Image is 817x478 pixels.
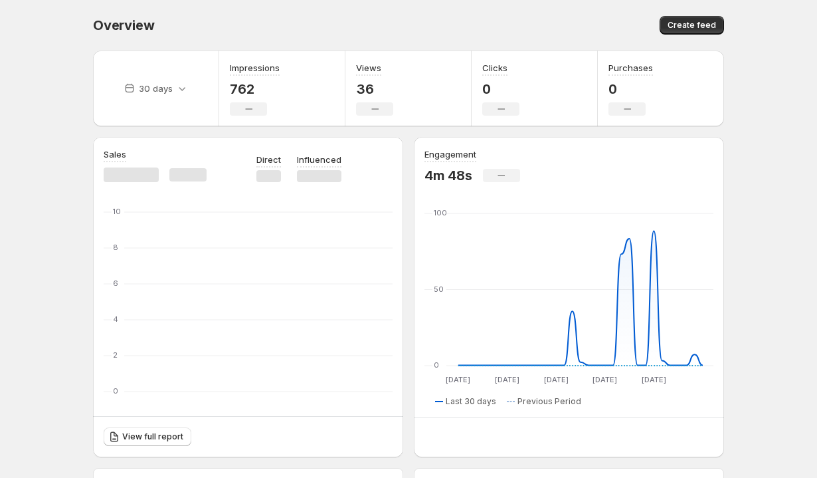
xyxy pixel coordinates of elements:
text: [DATE] [592,375,617,384]
text: 4 [113,314,118,324]
h3: Sales [104,148,126,161]
span: Create feed [668,20,716,31]
p: Direct [256,153,281,166]
text: [DATE] [642,375,666,384]
h3: Views [356,61,381,74]
a: View full report [104,427,191,446]
span: Overview [93,17,154,33]
h3: Purchases [608,61,653,74]
text: [DATE] [544,375,569,384]
text: 0 [113,386,118,396]
text: [DATE] [495,375,519,384]
p: 4m 48s [424,168,472,183]
text: 100 [434,208,447,217]
p: 762 [230,81,280,97]
p: Influenced [297,153,341,166]
h3: Engagement [424,148,476,161]
span: Last 30 days [446,396,496,407]
span: Previous Period [517,396,581,407]
text: 0 [434,360,439,370]
p: 30 days [139,82,173,95]
text: 6 [113,279,118,288]
text: [DATE] [446,375,470,384]
span: View full report [122,431,183,442]
text: 8 [113,243,118,252]
text: 50 [434,285,444,294]
text: 10 [113,207,121,216]
p: 36 [356,81,393,97]
h3: Clicks [482,61,507,74]
button: Create feed [660,16,724,35]
p: 0 [608,81,653,97]
h3: Impressions [230,61,280,74]
text: 2 [113,350,118,360]
p: 0 [482,81,519,97]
